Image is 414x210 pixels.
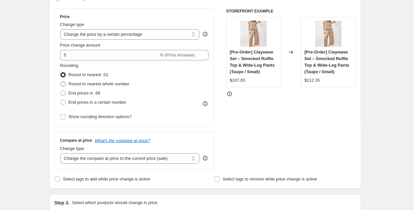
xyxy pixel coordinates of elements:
[304,77,320,84] div: $112.35
[60,43,100,48] span: Price change amount
[304,50,349,74] span: [Pre-Order] Claywave Set – Smocked Ruffle Top & Wide-Leg Pants (Taupe / Small)
[60,138,92,143] h3: Compare at price
[60,146,84,151] span: Change type
[69,114,132,119] span: Show rounding direction options?
[160,52,195,57] span: % (Price increase)
[69,72,108,77] span: Round to nearest .01
[69,91,100,95] span: End prices in .99
[60,14,70,19] h3: Price
[69,81,129,86] span: Round to nearest whole number
[60,22,84,27] span: Change type
[202,155,208,161] div: help
[230,77,245,84] div: $107.00
[202,31,208,37] div: help
[240,21,267,47] img: DETP40227_8_3_80x.jpg
[223,177,317,181] span: Select tags to remove while price change is active
[69,100,126,105] span: End prices in a certain number
[60,50,159,60] input: -15
[60,63,78,68] span: Rounding
[63,177,150,181] span: Select tags to add while price change is active
[95,138,150,143] button: What's the compare at price?
[226,9,356,14] h6: STOREFRONT EXAMPLE
[315,21,341,47] img: DETP40227_8_3_80x.jpg
[72,199,157,206] p: Select which products should change in price
[230,50,275,74] span: [Pre-Order] Claywave Set – Smocked Ruffle Top & Wide-Leg Pants (Taupe / Small)
[54,199,70,206] h2: Step 3.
